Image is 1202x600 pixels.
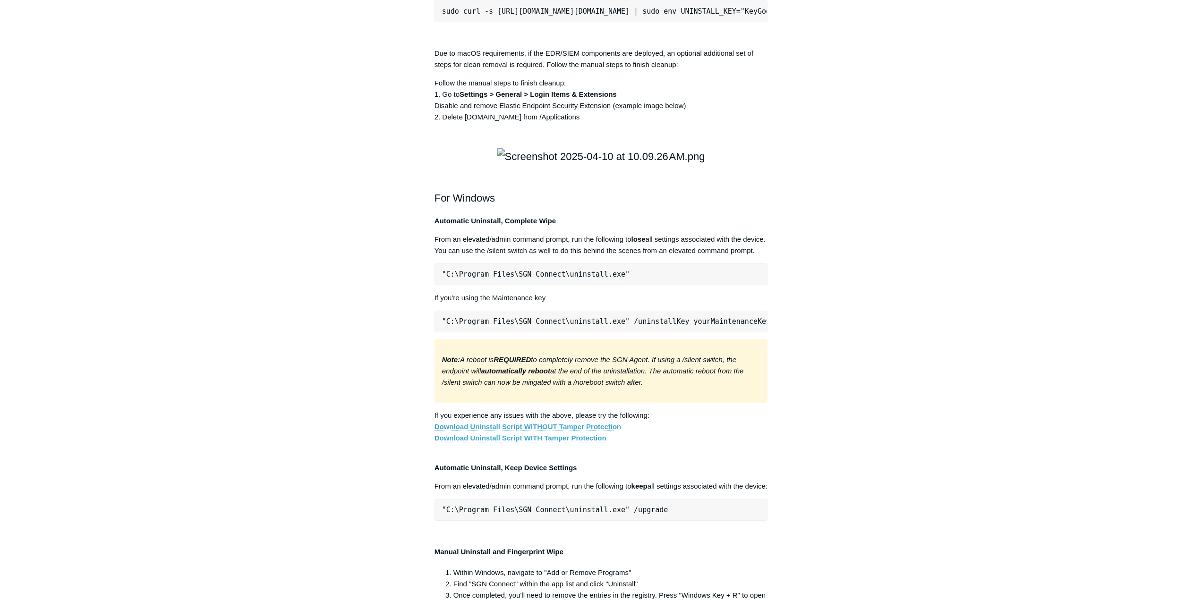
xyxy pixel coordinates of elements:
li: Find "SGN Connect" within the app list and click "Uninstall" [453,578,768,590]
a: Download Uninstall Script WITHOUT Tamper Protection [435,423,622,431]
strong: Settings > General > Login Items & Extensions [460,90,617,98]
strong: Automatic Uninstall, Keep Device Settings [435,464,577,472]
em: A reboot is to completely remove the SGN Agent. If using a /silent switch, the endpoint will at t... [442,355,744,386]
p: Due to macOS requirements, if the EDR/SIEM components are deployed, an optional additional set of... [435,48,768,70]
p: Follow the manual steps to finish cleanup: 1. Go to Disable and remove Elastic Endpoint Security ... [435,77,768,123]
h2: For Windows [435,173,768,206]
span: From an elevated/admin command prompt, run the following to all settings associated with the device: [435,482,767,490]
strong: Note: [442,355,460,363]
span: From an elevated/admin command prompt, run the following to all settings associated with the devi... [435,235,766,254]
pre: sudo curl -s [URL][DOMAIN_NAME][DOMAIN_NAME] | sudo env UNINSTALL_KEY="KeyGoesHere" bash -s -- -f [435,0,768,22]
p: If you experience any issues with the above, please try the following: [435,410,768,444]
strong: Manual Uninstall and Fingerprint Wipe [435,548,563,556]
pre: "C:\Program Files\SGN Connect\uninstall.exe" /uninstallKey yourMaintenanceKeyHere [435,311,768,332]
li: Within Windows, navigate to "Add or Remove Programs" [453,567,768,578]
a: Download Uninstall Script WITH Tamper Protection [435,434,606,442]
p: If you're using the Maintenance key [435,292,768,304]
strong: Automatic Uninstall, Complete Wipe [435,217,556,225]
strong: keep [631,482,648,490]
img: Screenshot 2025-04-10 at 10.09.26 AM.png [497,148,705,165]
span: "C:\Program Files\SGN Connect\uninstall.exe" /upgrade [442,506,668,514]
strong: lose [631,235,646,243]
strong: automatically reboot [481,367,550,375]
strong: REQUIRED [494,355,531,363]
span: "C:\Program Files\SGN Connect\uninstall.exe" [442,270,630,279]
